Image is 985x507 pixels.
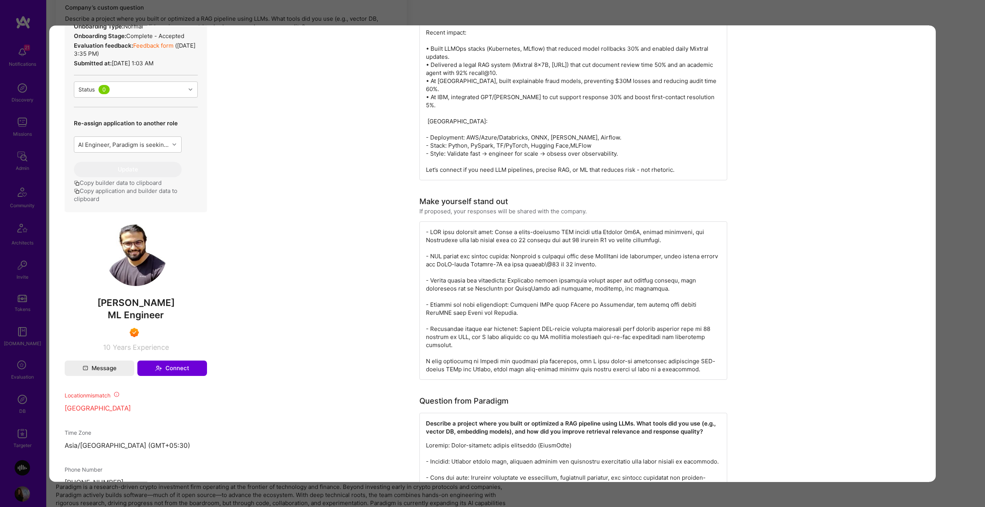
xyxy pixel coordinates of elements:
[49,25,936,482] div: modal
[419,196,508,207] div: Make yourself stand out
[65,429,91,436] span: Time Zone
[65,479,207,488] p: [PHONE_NUMBER]
[74,32,126,40] strong: Onboarding Stage:
[65,391,207,399] div: Location mismatch
[130,328,139,337] img: Exceptional A.Teamer
[124,23,143,30] span: normal
[74,181,80,186] i: icon Copy
[65,297,207,309] span: [PERSON_NAME]
[74,42,133,49] strong: Evaluation feedback:
[108,309,164,321] span: ML Engineer
[74,42,198,58] div: ( [DATE] 3:35 PM )
[65,404,207,413] p: [GEOGRAPHIC_DATA]
[126,32,184,40] span: Complete - Accepted
[189,88,192,91] i: icon Chevron
[133,42,174,49] a: Feedback form
[65,441,207,450] p: Asia/[GEOGRAPHIC_DATA] (GMT+05:30 )
[105,224,167,286] img: User Avatar
[83,366,88,371] i: icon Mail
[105,280,167,288] a: User Avatar
[103,343,110,351] span: 10
[74,23,124,30] strong: Onboarding Type:
[419,395,509,407] div: Question from Paradigm
[74,60,112,67] strong: Submitted at:
[74,189,80,194] i: icon Copy
[65,467,102,473] span: Phone Number
[78,141,170,149] div: AI Engineer, Paradigm is seeking a senior AI Engineer to improve an internal AI assistant layered...
[426,420,717,435] strong: Describe a project where you built or optimized a RAG pipeline using LLMs. What tools did you use...
[419,221,727,380] div: - LOR ipsu dolorsit amet: Conse a elits-doeiusmo TEM incidi utla Etdolor 0m6A, enimad minimveni, ...
[172,143,176,146] i: icon Chevron
[74,119,182,127] p: Re-assign application to another role
[65,361,134,376] button: Message
[112,60,154,67] span: [DATE] 1:03 AM
[74,162,182,177] button: Update
[74,187,198,203] button: Copy application and builder data to clipboard
[137,361,207,376] button: Connect
[98,85,110,94] div: 0
[78,86,95,94] div: Status
[113,343,169,351] span: Years Experience
[155,365,162,372] i: icon Connect
[419,207,587,215] div: If proposed, your responses will be shared with the company.
[74,179,162,187] button: Copy builder data to clipboard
